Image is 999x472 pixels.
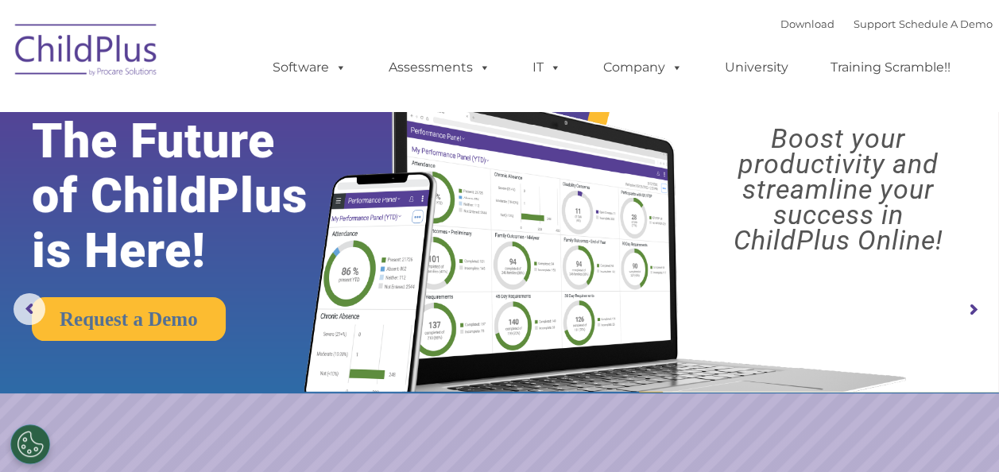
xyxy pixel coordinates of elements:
span: Phone number [221,170,288,182]
span: Last name [221,105,269,117]
font: | [780,17,993,30]
rs-layer: The Future of ChildPlus is Here! [32,114,350,278]
a: Software [257,52,362,83]
a: Download [780,17,834,30]
a: Request a Demo [32,297,226,341]
a: Training Scramble!! [815,52,966,83]
a: Company [587,52,699,83]
rs-layer: Boost your productivity and streamline your success in ChildPlus Online! [690,126,986,253]
a: Support [854,17,896,30]
a: University [709,52,804,83]
button: Cookies Settings [10,424,50,464]
img: ChildPlus by Procare Solutions [7,13,166,92]
a: IT [517,52,577,83]
a: Schedule A Demo [899,17,993,30]
a: Assessments [373,52,506,83]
